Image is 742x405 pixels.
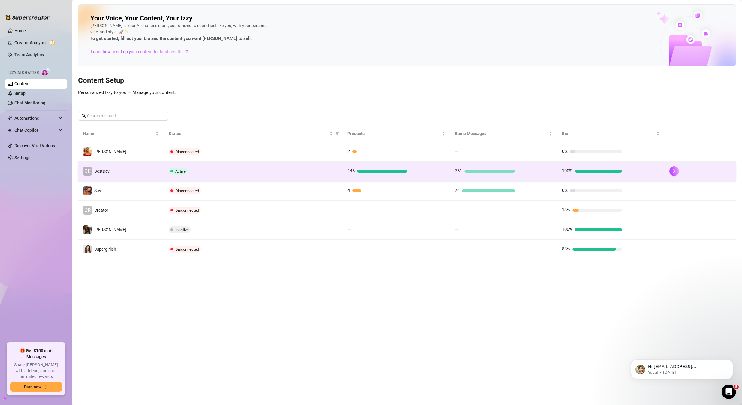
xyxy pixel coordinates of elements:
span: Personalized Izzy to you — Manage your content. [78,90,176,95]
span: [PERSON_NAME] [94,227,126,232]
span: 13% [562,207,570,213]
a: Content [14,81,30,86]
span: Creator [94,208,108,213]
span: filter [334,129,340,138]
span: Bio [562,130,655,137]
span: Name [83,130,154,137]
span: Automations [14,113,57,123]
p: Message from Yuval, sent 3d ago [26,23,104,29]
img: Ivan [83,225,92,234]
span: Disconnected [175,189,199,193]
iframe: Intercom live chat [722,385,736,399]
span: Disconnected [175,208,199,213]
span: search [82,114,86,118]
a: Chat Monitoring [14,101,45,105]
span: BestDev [94,169,110,174]
span: right [672,169,676,173]
span: — [347,227,351,232]
th: Status [164,125,343,142]
a: Discover Viral Videos [14,143,55,148]
span: — [455,149,458,154]
div: [PERSON_NAME] is your AI chat assistant, customized to sound just like you, with your persona, vi... [90,23,270,42]
img: Sav [83,186,92,195]
iframe: Intercom notifications message [622,347,742,389]
span: Disconnected [175,247,199,252]
span: 4 [347,188,350,193]
span: 100% [562,168,572,174]
img: Supergirlish [83,245,92,253]
a: Learn how to set up your content for best results [90,47,194,56]
span: arrow-right [44,385,48,389]
h3: Content Setup [78,76,736,86]
img: Chat Copilot [8,128,12,132]
th: Bio [557,125,665,142]
span: 🎁 Get $100 in AI Messages [10,348,62,360]
img: AI Chatter [41,68,50,76]
span: [PERSON_NAME] [94,149,126,154]
span: filter [335,132,339,135]
span: thunderbolt [8,116,13,121]
span: 88% [562,246,570,252]
span: Inactive [175,228,189,232]
span: 0% [562,149,568,154]
span: 2 [347,149,350,154]
span: Products [347,130,440,137]
span: — [455,246,458,252]
img: ai-chatter-content-library-cLFOSyPT.png [643,5,736,66]
button: Earn nowarrow-right [10,382,62,392]
span: BE [84,167,91,175]
span: build [3,397,7,401]
span: Status [169,130,328,137]
span: 146 [347,168,355,174]
span: 5 [734,385,739,389]
span: — [455,227,458,232]
a: Creator Analytics exclamation-circle [14,38,62,47]
img: logo-BBDzfeDw.svg [5,14,50,20]
button: right [669,166,679,176]
th: Name [78,125,164,142]
img: Mikayla [83,147,92,156]
span: Supergirlish [94,247,116,252]
span: Izzy AI Chatter [8,70,39,76]
span: 74 [455,188,460,193]
a: Team Analytics [14,52,44,57]
span: Disconnected [175,150,199,154]
span: Sav [94,188,101,193]
a: Home [14,28,26,33]
th: Products [343,125,450,142]
span: 0% [562,188,568,193]
a: Settings [14,155,30,160]
span: — [455,207,458,213]
span: — [347,246,351,252]
strong: To get started, fill out your bio and the content you want [PERSON_NAME] to sell. [90,36,252,41]
span: Earn now [24,385,41,389]
th: Bump Messages [450,125,557,142]
span: — [347,207,351,213]
input: Search account [87,113,160,119]
h2: Your Voice, Your Content, Your Izzy [90,14,192,23]
span: Share [PERSON_NAME] with a friend, and earn unlimited rewards [10,362,62,380]
span: Chat Copilot [14,125,57,135]
span: Bump Messages [455,130,548,137]
span: CR [84,206,91,214]
a: Setup [14,91,26,96]
span: 100% [562,227,572,232]
span: Active [175,169,186,174]
span: arrow-right [184,49,190,55]
span: Hi [EMAIL_ADDRESS][DOMAIN_NAME], Thank you for choosing Supercreator to help grow your account! Y... [26,17,103,112]
span: 361 [455,168,462,174]
span: Learn how to set up your content for best results [91,48,182,55]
